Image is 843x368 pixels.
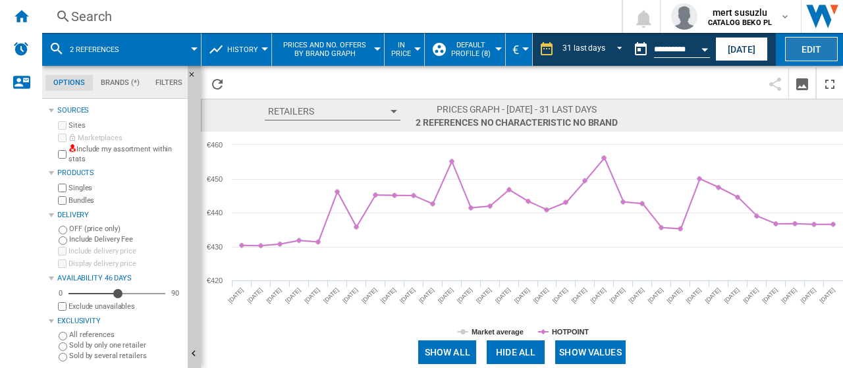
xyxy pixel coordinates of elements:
tspan: €420 [207,276,223,284]
tspan: €460 [207,141,223,149]
button: [DATE] [715,37,768,61]
div: € [512,33,526,66]
div: Default profile (8) [431,33,499,66]
tspan: €440 [207,209,223,217]
md-select: REPORTS.WIZARD.STEPS.REPORT.STEPS.REPORT_OPTIONS.PERIOD: 31 last days [561,39,628,61]
span: Prices and No. offers by brand graph [279,41,371,58]
span: 2 references No characteristic No brand [416,116,618,129]
label: Include Delivery Fee [69,234,182,244]
input: OFF (price only) [59,226,67,234]
tspan: [DATE] [265,286,283,304]
label: Singles [68,183,182,193]
button: Default profile (8) [449,33,499,66]
div: This report is based on a date in the past. [628,33,713,66]
input: Include my assortment within stats [58,146,67,163]
tspan: [DATE] [532,286,550,304]
tspan: [DATE] [398,286,416,304]
label: Marketplaces [68,133,182,143]
button: Maximize [817,68,843,99]
input: Sold by only one retailer [59,342,67,351]
img: mysite-not-bg-18x18.png [68,144,76,152]
tspan: [DATE] [437,286,454,304]
tspan: [DATE] [456,286,474,304]
div: History [208,33,265,66]
input: Marketplaces [58,134,67,142]
md-tab-item: Options [45,75,93,91]
span: History [227,45,258,54]
tspan: [DATE] [227,286,245,304]
tspan: [DATE] [742,286,760,304]
span: Default profile (8) [449,41,492,58]
button: Open calendar [693,36,717,59]
input: All references [59,332,67,340]
tspan: [DATE] [360,286,378,304]
tspan: [DATE] [800,286,817,304]
tspan: [DATE] [704,286,722,304]
input: Include delivery price [58,247,67,255]
div: 2 references [49,33,194,66]
tspan: [DATE] [723,286,741,304]
tspan: [DATE] [475,286,493,304]
span: Prices graph - [DATE] - 31 last days [416,103,618,116]
tspan: €450 [207,175,223,183]
input: Display delivery price [58,259,67,268]
tspan: [DATE] [628,286,645,304]
button: md-calendar [628,36,654,63]
img: alerts-logo.svg [13,41,29,57]
b: CATALOG BEKO PL [708,18,772,27]
button: Share this bookmark with others [762,68,788,99]
tspan: €430 [207,243,223,251]
md-tab-item: Brands (*) [93,75,148,91]
button: Show all [418,340,476,364]
img: profile.jpg [671,3,697,30]
button: 2 references [70,33,132,66]
div: Delivery [57,210,182,221]
tspan: [DATE] [303,286,321,304]
tspan: [DATE] [570,286,588,304]
tspan: [DATE] [819,286,836,304]
tspan: [DATE] [246,286,264,304]
div: 31 last days [562,43,605,53]
label: Include my assortment within stats [68,144,182,165]
button: Show values [555,340,626,364]
tspan: HOTPOINT [552,328,589,336]
md-menu: Currency [506,33,533,66]
input: Sold by several retailers [59,353,67,361]
div: Availability 46 Days [57,273,182,284]
label: Bundles [68,196,182,205]
tspan: [DATE] [379,286,397,304]
label: Sold by several retailers [69,351,182,361]
tspan: Market average [472,328,524,336]
div: Exclusivity [57,316,182,327]
tspan: [DATE] [418,286,435,304]
label: Sold by only one retailer [69,340,182,350]
div: Search [71,7,587,26]
tspan: [DATE] [647,286,665,304]
button: In price [391,33,418,66]
input: Bundles [58,196,67,205]
tspan: [DATE] [609,286,626,304]
label: Exclude unavailables [68,302,182,311]
button: Prices and No. offers by brand graph [279,33,377,66]
input: Display delivery price [58,302,67,311]
span: 2 references [70,45,119,54]
md-slider: Availability [68,287,165,300]
input: Include Delivery Fee [59,236,67,245]
button: Retailers [265,103,400,120]
span: mert susuzlu [708,6,772,19]
tspan: [DATE] [494,286,512,304]
label: Display delivery price [68,259,182,269]
div: 0 [55,288,66,298]
tspan: [DATE] [589,286,607,304]
span: In price [391,41,411,58]
tspan: [DATE] [780,286,798,304]
div: Products [57,168,182,178]
button: History [227,33,265,66]
tspan: [DATE] [284,286,302,304]
md-tab-item: Filters [148,75,190,91]
span: € [512,43,519,57]
tspan: [DATE] [761,286,779,304]
tspan: [DATE] [513,286,531,304]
